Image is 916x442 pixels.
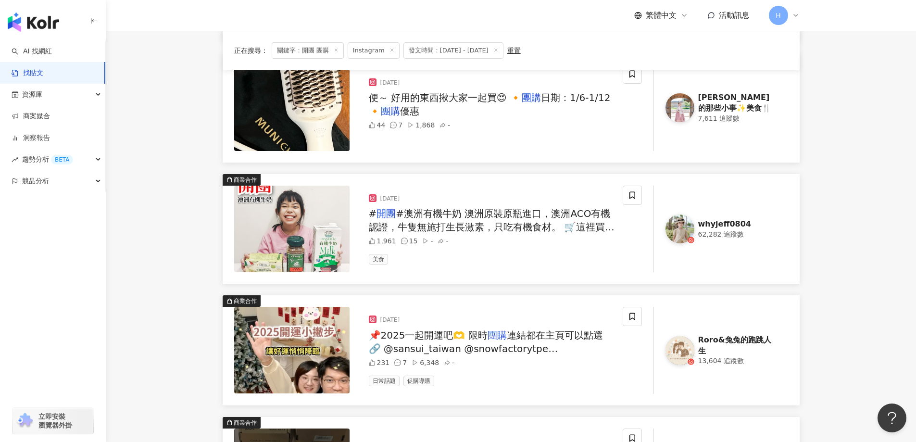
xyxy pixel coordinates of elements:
span: #澳洲有機牛奶 澳洲原裝原瓶進口，澳洲ACO有機認證，牛隻無施打生長激素，只吃有機食材。 🛒這裡買：[URL][DOMAIN_NAME] 在[PERSON_NAME]姐的黃金成長階段，想要長的跟... [369,208,615,273]
iframe: Help Scout Beacon - Open [878,404,906,432]
img: post-image [234,307,350,393]
span: 便～ 好用的東西揪大家一起買😍 🔸 [369,92,522,103]
img: post-image [234,186,350,272]
img: post-image [234,64,350,151]
div: 重置 [507,47,521,54]
span: Instagram [348,42,400,59]
div: 7 [394,359,407,366]
div: [DATE] [380,79,400,87]
div: 商業合作 [234,307,361,393]
img: chrome extension [15,413,34,429]
div: 15 [401,238,418,244]
div: 商業合作 [234,418,257,428]
span: 優惠 [400,105,419,117]
span: # [369,208,377,219]
span: message [390,122,397,128]
a: 找貼文 [12,68,43,78]
div: 231 [369,359,390,366]
span: 關鍵字：開團 團購 [272,42,344,59]
div: Roro&兔兔的跑跳人生 [698,335,777,356]
span: rise [12,156,18,163]
span: 日常話題 [369,376,400,386]
span: 趨勢分析 [22,149,73,170]
div: - [439,122,450,128]
div: - [438,238,448,244]
div: 商業合作 [234,175,257,185]
span: H [776,10,781,21]
span: message [401,238,408,244]
a: KOL Avatar[PERSON_NAME]的那些小事✨美食🍴7,611 追蹤數 [653,64,788,151]
a: 洞察報告 [12,133,50,143]
img: logo [8,13,59,32]
a: KOL AvatarRoro&兔兔的跑跳人生13,604 追蹤數 [653,307,788,393]
div: 7 [390,122,402,128]
div: 44 [369,122,386,128]
div: 商業合作 [234,64,361,151]
img: KOL Avatar [665,93,694,122]
mark: 團購 [488,329,507,341]
span: 競品分析 [22,170,49,192]
div: - [422,238,433,244]
a: chrome extension立即安裝 瀏覽器外掛 [13,408,93,434]
div: BETA [51,155,73,164]
mark: 團購 [522,92,541,103]
a: KOL Avatarwhyjeff080462,282 追蹤數 [653,186,788,272]
span: 發文時間：[DATE] - [DATE] [403,42,503,59]
div: [DATE] [380,195,400,203]
span: 正在搜尋 ： [234,47,268,54]
img: KOL Avatar [665,215,694,243]
a: 商案媒合 [12,112,50,121]
span: 📌2025一起開運吧🫶 限時 [369,329,488,341]
span: 立即安裝 瀏覽器外掛 [38,412,72,429]
span: 美食 [369,254,388,265]
span: 活動訊息 [719,11,750,20]
span: like [369,122,376,128]
div: 商業合作 [234,296,257,306]
div: [PERSON_NAME]的那些小事✨美食🍴 [698,92,777,114]
div: 1,868 [407,122,435,128]
span: 連結都在主頁可以點選🔗 @sansui_taiwan @snowfactorytpe @akimia_official #開運 #運氣 # [369,329,603,368]
div: 1,961 [369,238,396,244]
mark: 開團 [376,208,396,219]
div: 13,604 追蹤數 [698,356,777,366]
span: like [369,238,376,244]
mark: 團購 [381,105,400,117]
span: 繁體中文 [646,10,677,21]
span: 資源庫 [22,84,42,105]
span: message [394,359,401,366]
div: [DATE] [380,316,400,324]
div: - [444,359,454,366]
img: KOL Avatar [665,336,694,365]
div: 7,611 追蹤數 [698,114,777,124]
span: 促購導購 [403,376,434,386]
div: 商業合作 [234,186,361,272]
div: 62,282 追蹤數 [698,230,777,240]
a: searchAI 找網紅 [12,47,52,56]
div: 6,348 [412,359,439,366]
span: like [369,359,376,366]
div: whyjeff0804 [698,219,777,229]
